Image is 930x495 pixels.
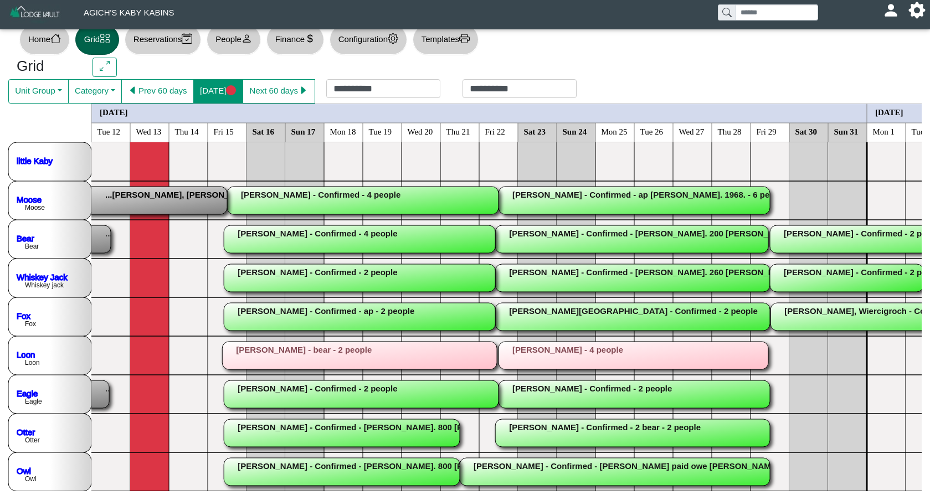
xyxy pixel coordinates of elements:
[459,33,470,44] svg: printer
[485,127,505,136] text: Fri 22
[463,79,577,98] input: Check out
[25,398,42,405] text: Eagle
[17,233,34,243] a: Bear
[253,127,275,136] text: Sat 16
[834,127,859,136] text: Sun 31
[25,243,39,250] text: Bear
[795,127,818,136] text: Sat 30
[887,6,895,14] svg: person fill
[17,156,53,165] a: little Kaby
[718,127,742,136] text: Thu 28
[243,79,315,104] button: Next 60 dayscaret right fill
[266,24,324,55] button: Financecurrency dollar
[446,127,470,136] text: Thu 21
[182,33,192,44] svg: calendar2 check
[25,204,45,212] text: Moose
[19,24,70,55] button: Homehouse
[17,58,76,75] h3: Grid
[679,127,705,136] text: Wed 27
[17,272,68,281] a: Whiskey Jack
[75,24,119,55] button: Gridgrid
[17,194,42,204] a: Moose
[97,127,121,136] text: Tue 12
[25,320,36,328] text: Fox
[25,281,64,289] text: Whiskey jack
[524,127,546,136] text: Sat 23
[25,475,37,483] text: Owl
[50,33,61,44] svg: house
[298,85,309,96] svg: caret right fill
[121,79,194,104] button: caret left fillPrev 60 days
[17,388,38,398] a: Eagle
[128,85,138,96] svg: caret left fill
[17,466,31,475] a: Owl
[17,427,35,436] a: Otter
[25,436,40,444] text: Otter
[214,127,234,136] text: Fri 15
[413,24,479,55] button: Templatesprinter
[17,311,31,320] a: Fox
[9,4,61,24] img: Z
[873,127,895,136] text: Mon 1
[226,85,237,96] svg: circle fill
[913,6,921,14] svg: gear fill
[640,127,664,136] text: Tue 26
[602,127,628,136] text: Mon 25
[330,127,356,136] text: Mon 18
[330,24,407,55] button: Configurationgear
[291,127,316,136] text: Sun 17
[722,8,731,17] svg: search
[100,107,128,116] text: [DATE]
[207,24,260,55] button: Peopleperson
[388,33,398,44] svg: gear
[326,79,440,98] input: Check in
[875,107,903,116] text: [DATE]
[757,127,777,136] text: Fri 29
[68,79,122,104] button: Category
[563,127,587,136] text: Sun 24
[100,33,110,44] svg: grid
[369,127,392,136] text: Tue 19
[25,359,40,367] text: Loon
[193,79,243,104] button: [DATE]circle fill
[175,127,199,136] text: Thu 14
[242,33,252,44] svg: person
[305,33,315,44] svg: currency dollar
[17,349,35,359] a: Loon
[93,58,116,78] button: arrows angle expand
[100,61,110,71] svg: arrows angle expand
[125,24,201,55] button: Reservationscalendar2 check
[136,127,162,136] text: Wed 13
[408,127,433,136] text: Wed 20
[8,79,69,104] button: Unit Group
